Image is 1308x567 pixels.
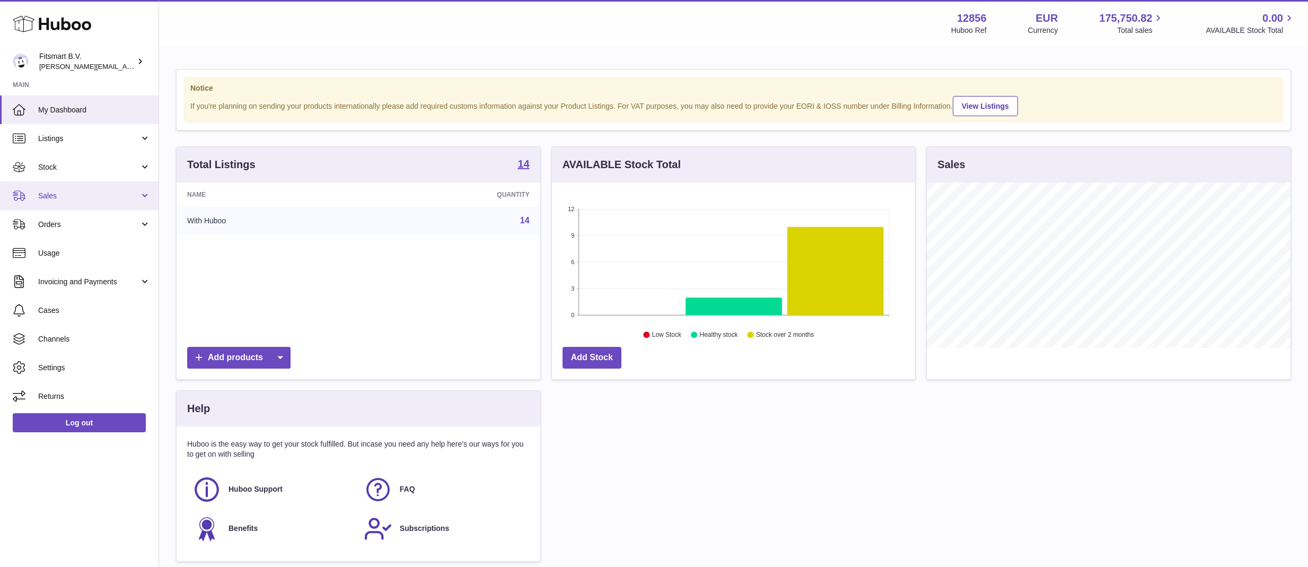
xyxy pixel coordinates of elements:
[187,158,256,172] h3: Total Listings
[517,159,529,171] a: 14
[187,347,291,369] a: Add products
[177,207,368,234] td: With Huboo
[571,259,574,265] text: 6
[190,83,1277,93] strong: Notice
[38,105,151,115] span: My Dashboard
[364,514,524,543] a: Subscriptions
[364,475,524,504] a: FAQ
[756,332,814,339] text: Stock over 2 months
[187,439,530,459] p: Huboo is the easy way to get your stock fulfilled. But incase you need any help here's our ways f...
[400,484,415,494] span: FAQ
[571,312,574,318] text: 0
[1206,11,1295,36] a: 0.00 AVAILABLE Stock Total
[38,191,139,201] span: Sales
[937,158,965,172] h3: Sales
[229,524,258,534] span: Benefits
[38,363,151,373] span: Settings
[1117,25,1164,36] span: Total sales
[187,402,210,416] h3: Help
[192,514,353,543] a: Benefits
[517,159,529,169] strong: 14
[38,306,151,316] span: Cases
[400,524,449,534] span: Subscriptions
[652,332,682,339] text: Low Stock
[1206,25,1295,36] span: AVAILABLE Stock Total
[190,94,1277,116] div: If you're planning on sending your products internationally please add required customs informati...
[13,54,29,69] img: jonathan@leaderoo.com
[563,347,621,369] a: Add Stock
[953,96,1018,116] a: View Listings
[699,332,738,339] text: Healthy stock
[39,62,213,71] span: [PERSON_NAME][EMAIL_ADDRESS][DOMAIN_NAME]
[38,220,139,230] span: Orders
[1099,11,1152,25] span: 175,750.82
[957,11,987,25] strong: 12856
[38,162,139,172] span: Stock
[571,232,574,239] text: 9
[38,134,139,144] span: Listings
[177,182,368,207] th: Name
[368,182,540,207] th: Quantity
[192,475,353,504] a: Huboo Support
[1099,11,1164,36] a: 175,750.82 Total sales
[38,277,139,287] span: Invoicing and Payments
[563,158,681,172] h3: AVAILABLE Stock Total
[1262,11,1283,25] span: 0.00
[1028,25,1058,36] div: Currency
[571,285,574,292] text: 3
[38,248,151,258] span: Usage
[38,334,151,344] span: Channels
[568,206,574,212] text: 12
[38,391,151,402] span: Returns
[520,216,530,225] a: 14
[229,484,283,494] span: Huboo Support
[1035,11,1058,25] strong: EUR
[13,413,146,432] a: Log out
[951,25,987,36] div: Huboo Ref
[39,51,135,72] div: Fitsmart B.V.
